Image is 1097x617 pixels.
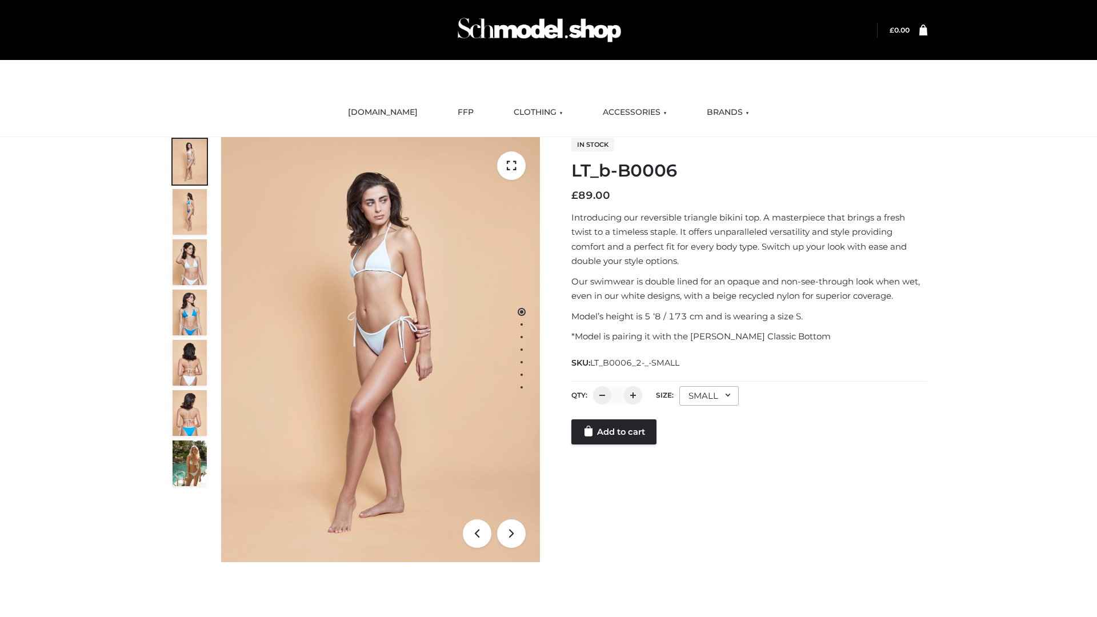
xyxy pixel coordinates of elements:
label: Size: [656,391,674,399]
img: ArielClassicBikiniTop_CloudNine_AzureSky_OW114ECO_1 [221,137,540,562]
label: QTY: [571,391,587,399]
img: ArielClassicBikiniTop_CloudNine_AzureSky_OW114ECO_3-scaled.jpg [173,239,207,285]
p: *Model is pairing it with the [PERSON_NAME] Classic Bottom [571,329,927,344]
img: Arieltop_CloudNine_AzureSky2.jpg [173,440,207,486]
a: [DOMAIN_NAME] [339,100,426,125]
p: Model’s height is 5 ‘8 / 173 cm and is wearing a size S. [571,309,927,324]
a: CLOTHING [505,100,571,125]
bdi: 89.00 [571,189,610,202]
img: ArielClassicBikiniTop_CloudNine_AzureSky_OW114ECO_2-scaled.jpg [173,189,207,235]
a: Add to cart [571,419,656,444]
p: Our swimwear is double lined for an opaque and non-see-through look when wet, even in our white d... [571,274,927,303]
p: Introducing our reversible triangle bikini top. A masterpiece that brings a fresh twist to a time... [571,210,927,269]
img: ArielClassicBikiniTop_CloudNine_AzureSky_OW114ECO_7-scaled.jpg [173,340,207,386]
a: ACCESSORIES [594,100,675,125]
img: Schmodel Admin 964 [454,7,625,53]
span: £ [571,189,578,202]
a: FFP [449,100,482,125]
span: In stock [571,138,614,151]
bdi: 0.00 [890,26,910,34]
h1: LT_b-B0006 [571,161,927,181]
span: £ [890,26,894,34]
img: ArielClassicBikiniTop_CloudNine_AzureSky_OW114ECO_8-scaled.jpg [173,390,207,436]
img: ArielClassicBikiniTop_CloudNine_AzureSky_OW114ECO_4-scaled.jpg [173,290,207,335]
a: BRANDS [698,100,758,125]
img: ArielClassicBikiniTop_CloudNine_AzureSky_OW114ECO_1-scaled.jpg [173,139,207,185]
div: SMALL [679,386,739,406]
a: £0.00 [890,26,910,34]
span: LT_B0006_2-_-SMALL [590,358,679,368]
span: SKU: [571,356,680,370]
